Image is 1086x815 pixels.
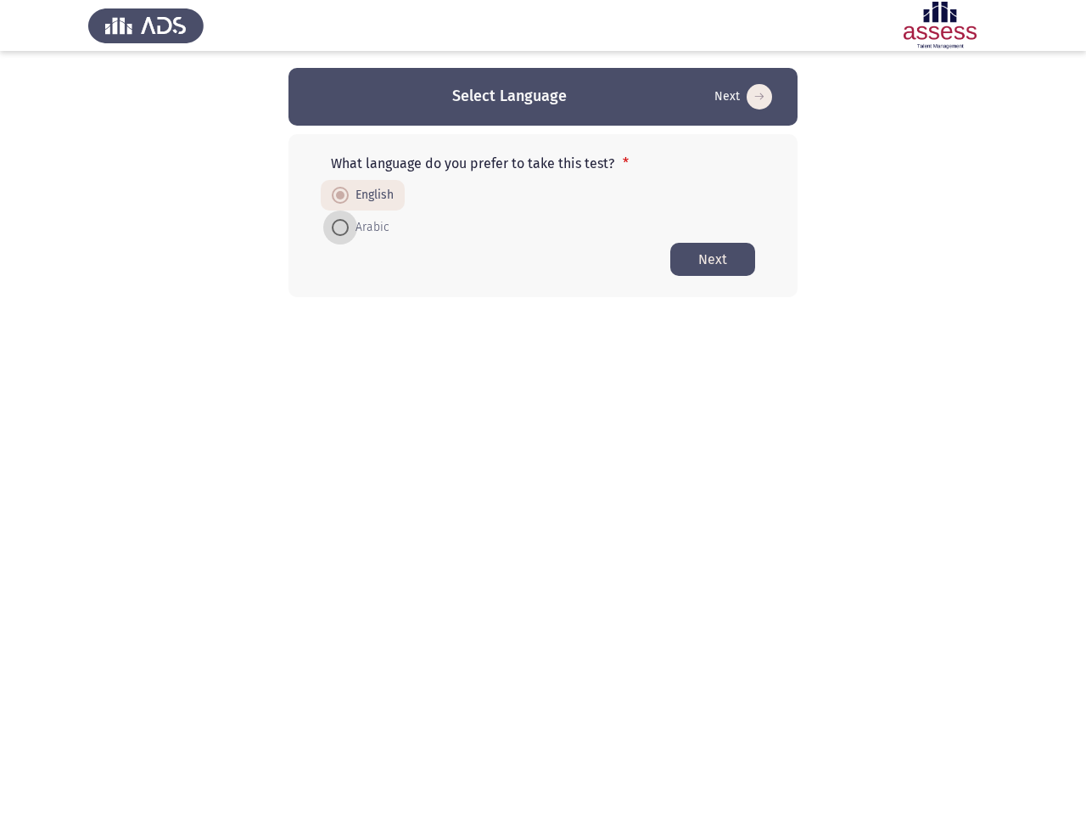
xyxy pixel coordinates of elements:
button: Start assessment [709,83,777,110]
img: Assess Talent Management logo [88,2,204,49]
span: English [349,185,394,205]
button: Start assessment [670,243,755,276]
span: Arabic [349,217,389,238]
h3: Select Language [452,86,567,107]
img: Assessment logo of Development Assessment R1 (EN/AR) [882,2,998,49]
p: What language do you prefer to take this test? [331,155,755,171]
